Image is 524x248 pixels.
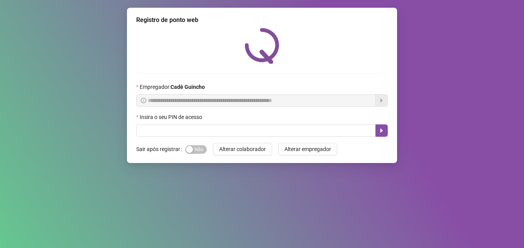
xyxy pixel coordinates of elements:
span: Alterar colaborador [219,145,266,153]
span: info-circle [141,98,146,103]
span: Alterar empregador [284,145,331,153]
label: Insira o seu PIN de acesso [136,113,207,121]
button: Alterar colaborador [213,143,272,155]
span: caret-right [379,127,385,134]
span: Empregador : [140,83,205,91]
label: Sair após registrar [136,143,185,155]
button: Alterar empregador [278,143,337,155]
img: QRPoint [245,28,279,64]
strong: Cadê Guincho [171,84,205,90]
div: Registro de ponto web [136,15,388,25]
